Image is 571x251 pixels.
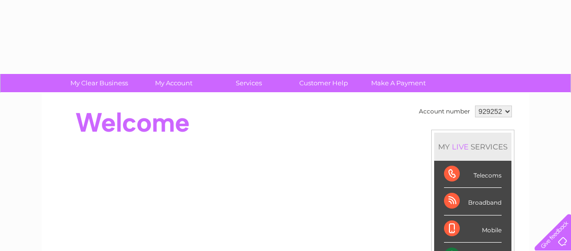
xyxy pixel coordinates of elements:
[416,103,473,120] td: Account number
[59,74,140,92] a: My Clear Business
[444,215,502,243] div: Mobile
[450,142,471,151] div: LIVE
[434,133,511,161] div: MY SERVICES
[358,74,439,92] a: Make A Payment
[444,188,502,215] div: Broadband
[133,74,215,92] a: My Account
[208,74,289,92] a: Services
[444,161,502,188] div: Telecoms
[283,74,364,92] a: Customer Help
